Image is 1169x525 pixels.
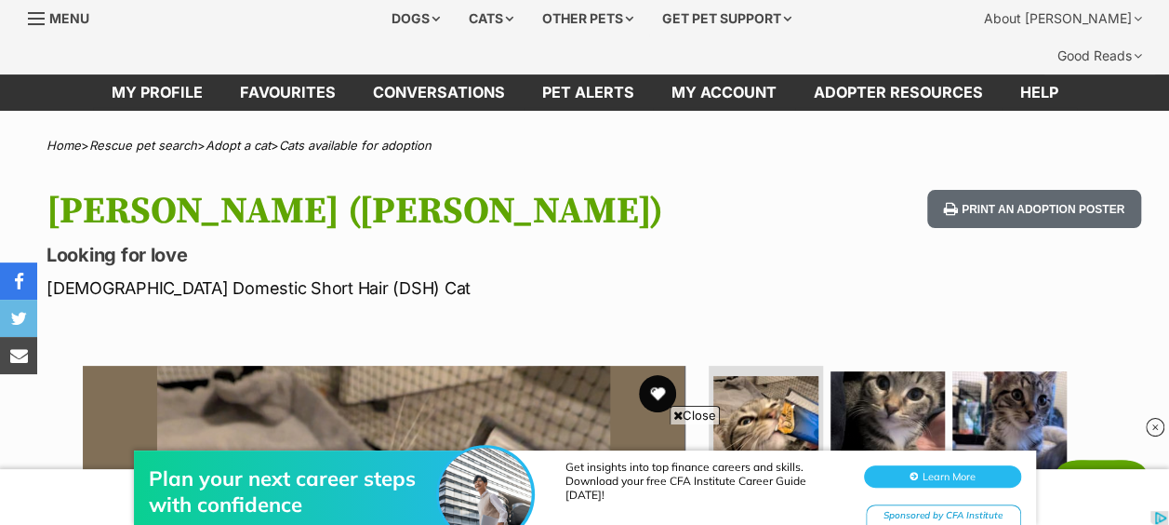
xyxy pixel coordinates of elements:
[221,74,354,111] a: Favourites
[46,190,714,233] h1: [PERSON_NAME] ([PERSON_NAME])
[439,34,532,128] img: Plan your next career steps with confidence
[354,74,524,111] a: conversations
[1002,74,1077,111] a: Help
[46,242,714,268] p: Looking for love
[1044,37,1155,74] div: Good Reads
[866,91,1021,114] div: Sponsored by CFA Institute
[713,376,818,481] img: Photo of Timmy (Bob)
[266,2,277,13] img: adchoices.png
[830,371,945,486] img: Photo of Timmy (Bob)
[49,10,89,26] span: Menu
[524,74,653,111] a: Pet alerts
[206,138,271,153] a: Adopt a cat
[927,190,1141,228] button: Print an adoption poster
[149,52,446,104] div: Plan your next career steps with confidence
[89,138,197,153] a: Rescue pet search
[670,406,720,424] span: Close
[93,74,221,111] a: My profile
[565,47,844,88] div: Get insights into top finance careers and skills. Download your free CFA Institute Career Guide [...
[279,138,432,153] a: Cats available for adoption
[795,74,1002,111] a: Adopter resources
[952,371,1067,486] img: Photo of Timmy (Bob)
[864,52,1021,74] button: Learn More
[46,138,81,153] a: Home
[46,276,714,301] p: [DEMOGRAPHIC_DATA] Domestic Short Hair (DSH) Cat
[639,375,676,412] button: favourite
[653,74,795,111] a: My account
[1146,418,1164,437] img: close_rtb.svg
